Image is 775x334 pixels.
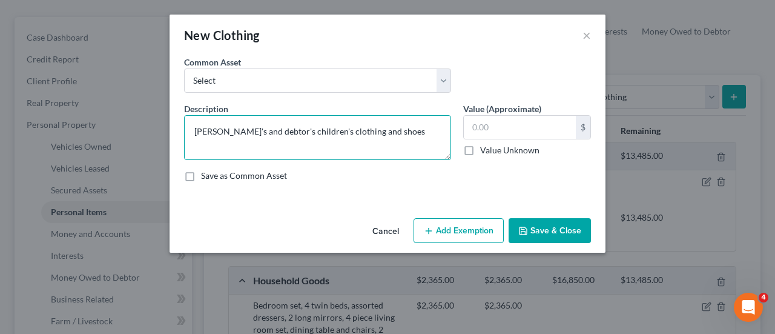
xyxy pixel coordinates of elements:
button: Cancel [363,219,409,244]
span: Description [184,104,228,114]
div: $ [576,116,590,139]
label: Common Asset [184,56,241,68]
iframe: Intercom live chat [734,293,763,322]
button: Add Exemption [414,218,504,244]
button: Save & Close [509,218,591,244]
button: × [582,28,591,42]
div: New Clothing [184,27,260,44]
label: Save as Common Asset [201,170,287,182]
input: 0.00 [464,116,576,139]
label: Value (Approximate) [463,102,541,115]
span: 4 [759,293,768,302]
label: Value Unknown [480,144,539,156]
